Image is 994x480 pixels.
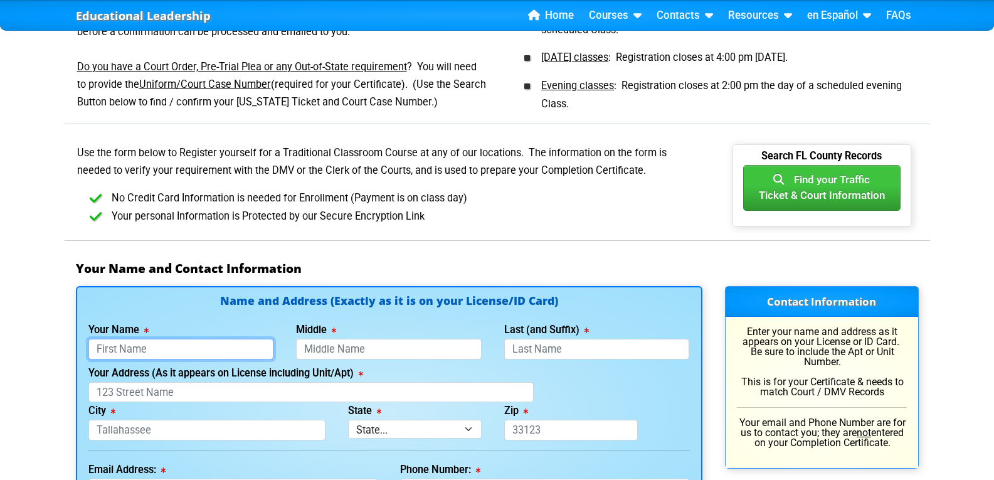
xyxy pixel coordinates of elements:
[652,6,718,25] a: Contacts
[504,420,638,440] input: 33123
[761,150,882,172] b: Search FL County Records
[96,208,702,226] li: Your personal Information is Protected by our Secure Encryption Link
[400,465,480,475] label: Phone Number:
[88,368,363,378] label: Your Address (As it appears on License including Unit/Apt)
[139,78,271,90] u: Uniform/Court Case Number
[737,327,907,397] p: Enter your name and address as it appears on your License or ID Card. Be sure to include the Apt ...
[88,325,149,335] label: Your Name
[88,296,690,306] h4: Name and Address (Exactly as it is on your License/ID Card)
[296,325,336,335] label: Middle
[88,382,534,403] input: 123 Street Name
[348,406,381,416] label: State
[88,406,115,416] label: City
[504,325,589,335] label: Last (and Suffix)
[76,144,702,179] p: Use the form below to Register yourself for a Traditional Classroom Course at any of our location...
[504,406,528,416] label: Zip
[743,165,901,211] button: Find your TrafficTicket & Court Information
[96,189,702,208] li: No Credit Card Information is needed for Enrollment (Payment is on class day)
[881,6,916,25] a: FAQs
[541,80,614,92] u: Evening classes
[584,6,647,25] a: Courses
[723,6,797,25] a: Resources
[76,261,919,276] h3: Your Name and Contact Information
[523,6,579,25] a: Home
[296,339,482,360] input: Middle Name
[802,6,876,25] a: en Español
[541,51,608,63] u: [DATE] classes
[76,6,211,26] a: Educational Leadership
[88,420,326,440] input: Tallahassee
[737,418,907,448] p: Your email and Phone Number are for us to contact you; they are entered on your Completion Certif...
[529,67,919,114] li: : Registration closes at 2:00 pm the day of a scheduled evening Class.
[77,61,407,73] u: Do you have a Court Order, Pre-Trial Plea or any Out-of-State requirement
[726,287,918,317] h3: Contact Information
[88,465,166,475] label: Email Address:
[529,39,919,67] li: : Registration closes at 4:00 pm [DATE].
[504,339,690,360] input: Last Name
[88,339,274,360] input: First Name
[857,427,871,439] u: not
